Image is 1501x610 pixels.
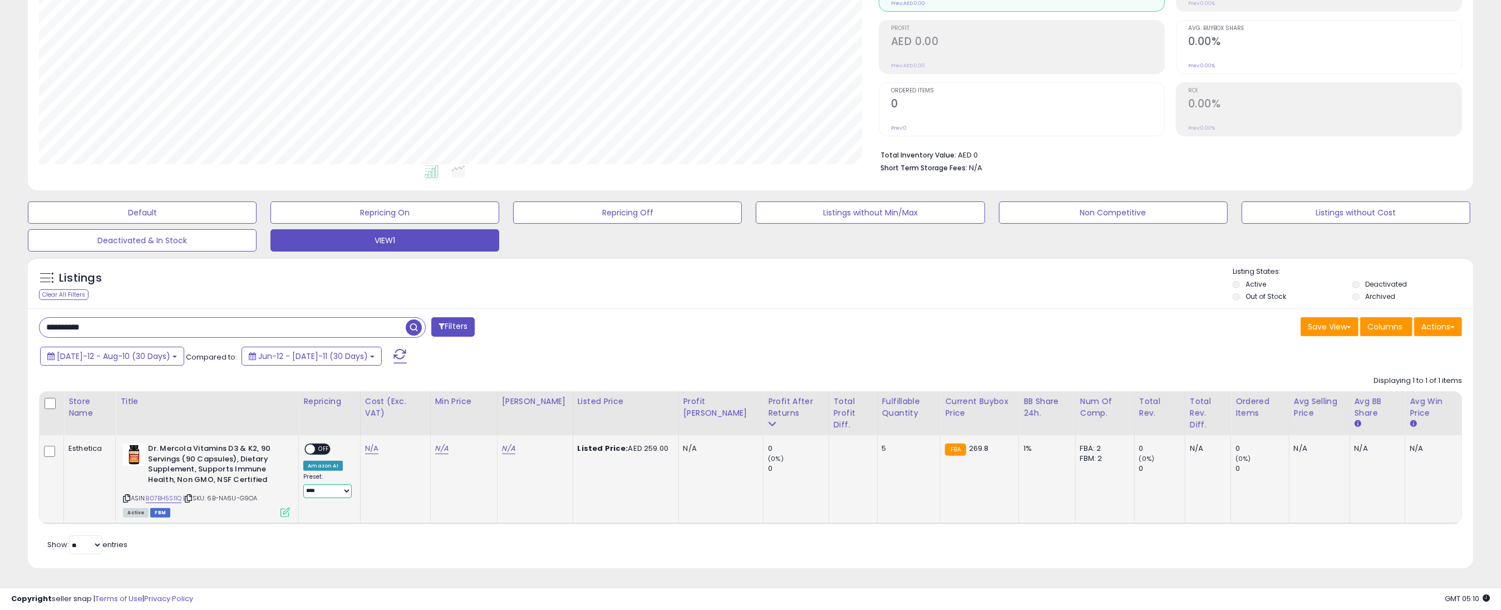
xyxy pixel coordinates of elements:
a: N/A [435,443,449,454]
span: Profit [891,26,1164,32]
div: 0 [1236,444,1289,454]
small: Prev: 0.00% [1188,125,1215,131]
div: Num of Comp. [1080,396,1130,419]
div: 0 [1139,444,1185,454]
button: Repricing On [270,201,499,224]
span: Avg. Buybox Share [1188,26,1461,32]
div: Esthetica [68,444,107,454]
div: Repricing [303,396,356,407]
label: Archived [1365,292,1395,301]
div: Total Rev. [1139,396,1180,419]
span: ROI [1188,88,1461,94]
div: ASIN: [123,444,290,516]
div: Store Name [68,396,111,419]
label: Out of Stock [1246,292,1287,301]
small: Prev: 0 [891,125,907,131]
div: Avg Win Price [1410,396,1457,419]
div: 0 [768,464,828,474]
div: Avg Selling Price [1294,396,1345,419]
span: 2025-08-15 05:10 GMT [1445,593,1490,604]
img: 41bBUtGPZZL._SL40_.jpg [123,444,145,466]
small: (0%) [1236,454,1251,463]
li: AED 0 [880,147,1454,161]
small: Prev: 0.00% [1188,62,1215,69]
div: N/A [1190,444,1222,454]
button: [DATE]-12 - Aug-10 (30 Days) [40,347,184,366]
a: N/A [365,443,378,454]
div: 1% [1023,444,1066,454]
div: Current Buybox Price [945,396,1014,419]
div: Amazon AI [303,461,342,471]
span: Ordered Items [891,88,1164,94]
button: Columns [1360,317,1413,336]
small: Avg Win Price. [1410,419,1416,429]
small: (0%) [768,454,784,463]
h5: Listings [59,270,102,286]
div: Cost (Exc. VAT) [365,396,426,419]
div: Min Price [435,396,493,407]
div: Profit After Returns [768,396,824,419]
div: N/A [1294,444,1341,454]
a: Privacy Policy [144,593,193,604]
div: N/A [1410,444,1453,454]
button: Jun-12 - [DATE]-11 (30 Days) [242,347,382,366]
span: Columns [1367,321,1402,332]
span: OFF [316,445,333,454]
h2: AED 0.00 [891,35,1164,50]
small: Prev: AED 0.00 [891,62,925,69]
div: Listed Price [578,396,674,407]
span: FBM [150,508,170,518]
h2: 0.00% [1188,97,1461,112]
button: Filters [431,317,475,337]
h2: 0 [891,97,1164,112]
div: N/A [683,444,755,454]
div: Profit [PERSON_NAME] [683,396,759,419]
button: Save View [1301,317,1359,336]
div: Ordered Items [1236,396,1285,419]
div: 0 [1139,464,1185,474]
a: Terms of Use [95,593,142,604]
span: | SKU: 6B-NA6U-G9OA [183,494,257,503]
button: Non Competitive [999,201,1228,224]
button: Repricing Off [513,201,742,224]
div: 5 [882,444,932,454]
b: Total Inventory Value: [880,150,956,160]
div: 0 [768,444,828,454]
small: (0%) [1139,454,1155,463]
div: Total Rev. Diff. [1190,396,1226,431]
small: Avg BB Share. [1355,419,1361,429]
span: Jun-12 - [DATE]-11 (30 Days) [258,351,368,362]
div: Avg BB Share [1355,396,1401,419]
div: 0 [1236,464,1289,474]
button: Deactivated & In Stock [28,229,257,252]
a: N/A [502,443,515,454]
b: Listed Price: [578,443,628,454]
label: Active [1246,279,1267,289]
span: All listings currently available for purchase on Amazon [123,508,149,518]
button: VIEW1 [270,229,499,252]
button: Listings without Min/Max [756,201,985,224]
div: N/A [1355,444,1397,454]
div: FBA: 2 [1080,444,1126,454]
div: Preset: [303,473,352,498]
label: Deactivated [1365,279,1407,289]
div: Total Profit Diff. [834,396,873,431]
h2: 0.00% [1188,35,1461,50]
div: Title [120,396,294,407]
b: Dr. Mercola Vitamins D3 & K2, 90 Servings (90 Capsules), Dietary Supplement, Supports Immune Heal... [148,444,283,488]
span: Compared to: [186,352,237,362]
p: Listing States: [1233,267,1473,277]
button: Listings without Cost [1242,201,1470,224]
a: B07BH5S11Q [146,494,181,503]
span: N/A [969,163,982,173]
small: FBA [945,444,966,456]
button: Default [28,201,257,224]
b: Short Term Storage Fees: [880,163,967,173]
div: AED 259.00 [578,444,670,454]
div: BB Share 24h. [1023,396,1070,419]
span: [DATE]-12 - Aug-10 (30 Days) [57,351,170,362]
span: Show: entries [47,539,127,550]
div: Fulfillable Quantity [882,396,936,419]
div: [PERSON_NAME] [502,396,568,407]
div: FBM: 2 [1080,454,1126,464]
